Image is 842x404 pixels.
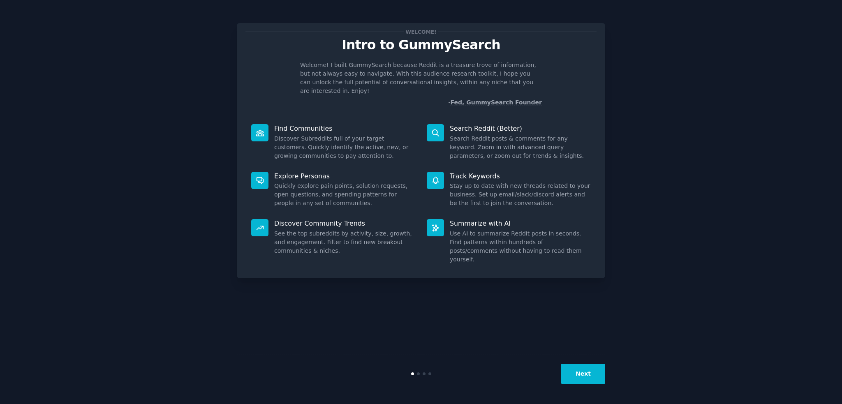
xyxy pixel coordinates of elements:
dd: Use AI to summarize Reddit posts in seconds. Find patterns within hundreds of posts/comments with... [450,229,591,264]
a: Fed, GummySearch Founder [450,99,542,106]
button: Next [561,364,605,384]
p: Intro to GummySearch [245,38,597,52]
dd: See the top subreddits by activity, size, growth, and engagement. Filter to find new breakout com... [274,229,415,255]
dd: Stay up to date with new threads related to your business. Set up email/slack/discord alerts and ... [450,182,591,208]
p: Summarize with AI [450,219,591,228]
p: Find Communities [274,124,415,133]
p: Explore Personas [274,172,415,180]
p: Welcome! I built GummySearch because Reddit is a treasure trove of information, but not always ea... [300,61,542,95]
dd: Discover Subreddits full of your target customers. Quickly identify the active, new, or growing c... [274,134,415,160]
p: Search Reddit (Better) [450,124,591,133]
div: - [448,98,542,107]
dd: Search Reddit posts & comments for any keyword. Zoom in with advanced query parameters, or zoom o... [450,134,591,160]
span: Welcome! [404,28,438,36]
p: Discover Community Trends [274,219,415,228]
p: Track Keywords [450,172,591,180]
dd: Quickly explore pain points, solution requests, open questions, and spending patterns for people ... [274,182,415,208]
